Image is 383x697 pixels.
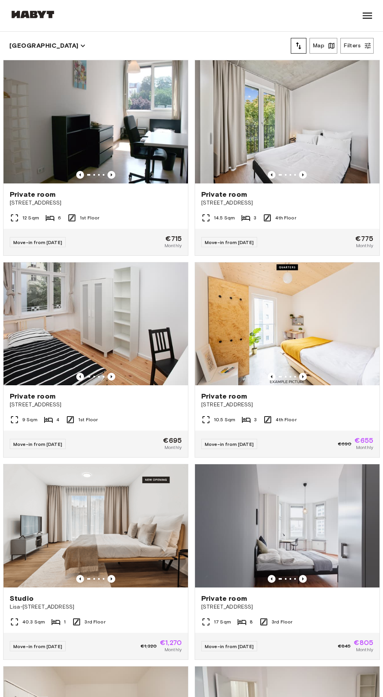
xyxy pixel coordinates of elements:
span: Monthly [356,242,373,249]
span: [STREET_ADDRESS] [10,199,182,207]
a: Marketing picture of unit DE-01-232-03MPrevious imagePrevious imagePrivate room[STREET_ADDRESS]9 ... [3,262,188,458]
button: [GEOGRAPHIC_DATA] [9,40,86,51]
span: Move-in from [DATE] [13,239,62,245]
span: 3rd Floor [84,618,105,625]
span: Move-in from [DATE] [205,441,254,447]
img: Marketing picture of unit DE-01-07-009-02Q [195,262,379,386]
span: [STREET_ADDRESS] [201,199,373,207]
span: 9 Sqm [22,416,38,423]
span: €1,320 [141,643,157,650]
span: €775 [355,235,373,242]
span: Move-in from [DATE] [13,643,62,649]
span: Private room [201,594,247,603]
img: Marketing picture of unit DE-01-232-03M [4,262,188,386]
button: Previous image [107,575,115,583]
img: Habyt [9,11,56,18]
button: Previous image [107,373,115,381]
a: Marketing picture of unit DE-01-07-009-02QPrevious imagePrevious imagePrivate room[STREET_ADDRESS... [195,262,380,458]
span: 4th Floor [276,416,296,423]
button: Previous image [76,373,84,381]
span: Move-in from [DATE] [205,643,254,649]
span: 14.5 Sqm [214,214,235,221]
span: 3rd Floor [272,618,292,625]
span: [STREET_ADDRESS] [201,603,373,611]
span: 1st Floor [80,214,99,221]
button: Previous image [268,171,276,179]
span: 4 [56,416,59,423]
span: 40.3 Sqm [22,618,45,625]
span: €695 [163,437,182,444]
span: 10.5 Sqm [214,416,235,423]
span: €805 [354,639,373,646]
span: Private room [201,392,247,401]
a: Marketing picture of unit DE-01-259-018-03QPrevious imagePrevious imagePrivate room[STREET_ADDRES... [195,60,380,256]
span: 17 Sqm [214,618,231,625]
span: 4th Floor [275,214,296,221]
span: Private room [10,190,55,199]
button: Previous image [268,575,276,583]
span: 1 [64,618,66,625]
a: Marketing picture of unit DE-01-047-05HPrevious imagePrevious imagePrivate room[STREET_ADDRESS]17... [195,464,380,660]
span: Private room [10,392,55,401]
span: Monthly [356,646,373,653]
span: [STREET_ADDRESS] [201,401,373,409]
span: €690 [338,440,352,447]
span: €715 [165,235,182,242]
span: Lisa-[STREET_ADDRESS] [10,603,182,611]
span: 1st Floor [78,416,98,423]
button: Previous image [299,171,307,179]
span: Private room [201,190,247,199]
span: Monthly [356,444,373,451]
a: Marketing picture of unit DE-01-041-02MPrevious imagePrevious imagePrivate room[STREET_ADDRESS]12... [3,60,188,256]
span: [STREET_ADDRESS] [10,401,182,409]
button: tune [291,38,306,54]
img: Marketing picture of unit DE-01-259-018-03Q [195,60,379,183]
button: Previous image [299,575,307,583]
span: 3 [254,416,257,423]
span: Studio [10,594,34,603]
span: €1,270 [160,639,182,646]
span: Monthly [165,242,182,249]
img: Marketing picture of unit DE-01-491-304-001 [4,464,188,587]
span: €655 [354,437,373,444]
button: Previous image [107,171,115,179]
button: Previous image [76,575,84,583]
button: Previous image [76,171,84,179]
span: Move-in from [DATE] [205,239,254,245]
span: €845 [338,643,351,650]
span: 8 [250,618,253,625]
span: 3 [254,214,256,221]
img: Marketing picture of unit DE-01-047-05H [195,464,379,587]
button: Previous image [268,373,276,381]
span: Monthly [165,444,182,451]
span: Move-in from [DATE] [13,441,62,447]
span: 6 [58,214,61,221]
button: Map [310,38,337,54]
img: Marketing picture of unit DE-01-041-02M [4,60,188,183]
span: 12 Sqm [22,214,39,221]
span: Monthly [165,646,182,653]
button: Filters [340,38,374,54]
a: Marketing picture of unit DE-01-491-304-001Previous imagePrevious imageStudioLisa-[STREET_ADDRESS... [3,464,188,660]
button: Previous image [299,373,307,381]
